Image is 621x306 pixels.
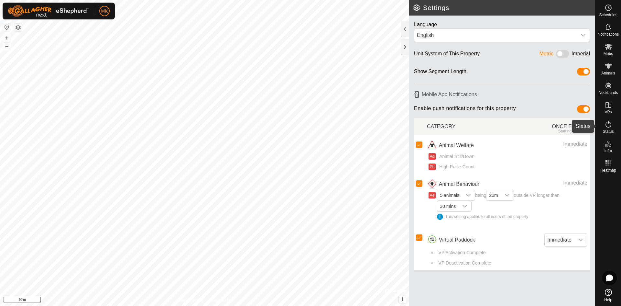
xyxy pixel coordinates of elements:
img: animal behaviour icon [427,179,437,189]
div: ONCE EVERY [508,119,590,133]
span: English [414,29,577,42]
h2: Settings [413,4,595,12]
div: English [417,31,574,39]
button: – [3,42,11,50]
a: Contact Us [211,298,230,303]
span: Animal Welfare [439,142,474,149]
span: High Pulse Count [437,164,474,170]
span: Status [603,130,614,133]
div: Imperial [572,50,590,60]
span: 20m [486,190,500,200]
button: i [399,296,406,303]
div: Show Segment Length [414,68,466,78]
div: dropdown trigger [501,190,514,200]
span: Notifications [598,32,619,36]
div: dropdown trigger [462,190,475,200]
button: Reset Map [3,23,11,31]
span: VP Deactivation Complete [436,260,491,266]
span: 5 animals [437,190,462,200]
h6: Mobile App Notifications [411,89,593,100]
span: VPs [605,110,612,114]
a: Privacy Policy [179,298,203,303]
button: Map Layers [14,24,22,31]
span: Animals [601,71,615,75]
button: Ad [429,153,436,160]
span: Heatmap [600,168,616,172]
div: Unit System of This Property [414,50,480,60]
span: being outside VP longer than [437,193,587,220]
button: Ph [429,164,436,170]
span: MK [101,8,108,15]
span: Animal Behaviour [439,180,479,188]
span: Infra [604,149,612,153]
div: dropdown trigger [577,29,590,42]
span: Virtual Paddock [439,236,475,244]
span: VP Activation Complete [436,249,486,256]
div: dropdown trigger [574,233,587,246]
img: Gallagher Logo [8,5,89,17]
span: Immediate [545,233,574,246]
span: 30 mins [437,201,458,211]
div: CATEGORY [427,119,508,133]
img: animal welfare icon [427,140,437,151]
div: dropdown trigger [458,201,471,211]
span: Animal Still/Down [437,153,474,160]
a: Help [595,286,621,304]
span: Mobs [604,52,613,56]
span: Help [604,298,612,302]
div: Immediate [520,140,587,148]
img: virtual paddocks icon [427,235,437,245]
div: Metric [539,50,554,60]
span: Neckbands [598,91,618,95]
div: This setting applies to all users of the property [437,214,587,220]
span: Schedules [599,13,617,17]
div: Immediate [520,179,587,187]
div: Starting at 6 AM [508,129,586,133]
button: + [3,34,11,42]
button: Ae [429,192,436,198]
div: Language [414,21,590,28]
span: Enable push notifications for this property [414,105,516,115]
span: i [402,297,403,302]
